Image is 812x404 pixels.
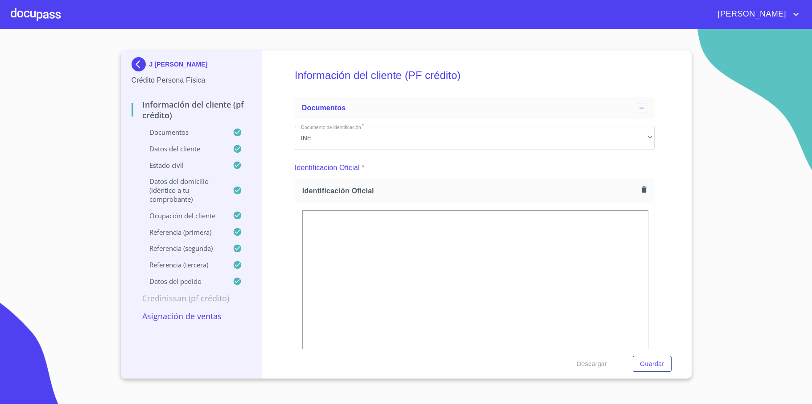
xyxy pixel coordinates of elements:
[149,61,208,68] p: J [PERSON_NAME]
[132,311,251,321] p: Asignación de Ventas
[132,75,251,86] p: Crédito Persona Física
[577,358,607,370] span: Descargar
[302,186,639,196] span: Identificación Oficial
[633,356,671,372] button: Guardar
[302,104,346,112] span: Documentos
[711,7,801,21] button: account of current user
[132,57,251,75] div: J [PERSON_NAME]
[132,144,233,153] p: Datos del cliente
[295,97,655,119] div: Documentos
[132,244,233,253] p: Referencia (segunda)
[295,57,655,94] h5: Información del cliente (PF crédito)
[640,358,664,370] span: Guardar
[132,99,251,121] p: Información del cliente (PF crédito)
[132,128,233,137] p: Documentos
[132,177,233,204] p: Datos del domicilio (idéntico a tu comprobante)
[132,228,233,237] p: Referencia (primera)
[295,126,655,150] div: INE
[573,356,610,372] button: Descargar
[132,293,251,304] p: Credinissan (PF crédito)
[711,7,791,21] span: [PERSON_NAME]
[132,277,233,286] p: Datos del pedido
[132,57,149,71] img: Docupass spot blue
[132,161,233,170] p: Estado Civil
[132,260,233,269] p: Referencia (tercera)
[132,211,233,220] p: Ocupación del Cliente
[295,162,360,173] p: Identificación Oficial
